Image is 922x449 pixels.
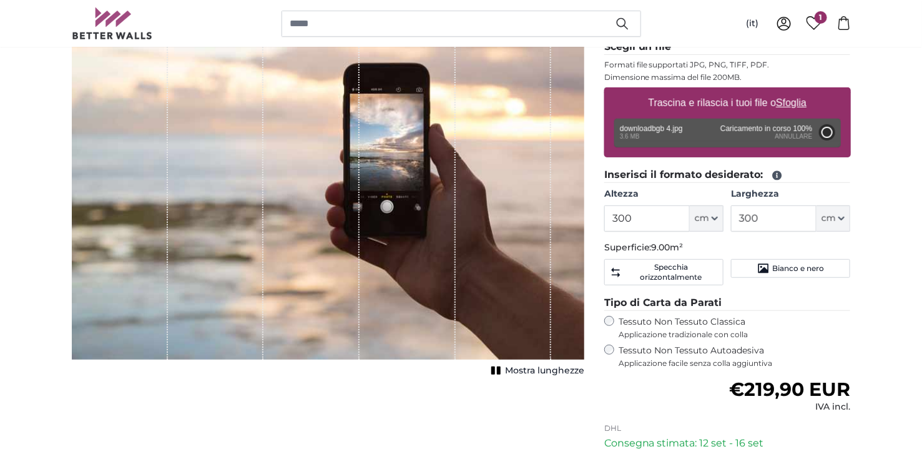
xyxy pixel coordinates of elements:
button: Bianco e nero [731,259,850,278]
span: 9.00m² [652,242,684,253]
p: DHL [604,423,851,433]
button: cm [817,205,850,232]
label: Trascina e rilascia i tuoi file o [643,91,812,116]
img: Betterwalls [72,7,153,39]
legend: Inserisci il formato desiderato: [604,167,851,183]
legend: Tipo di Carta da Parati [604,295,851,311]
button: Specchia orizzontalmente [604,259,723,285]
span: Applicazione tradizionale con colla [619,330,851,340]
span: Applicazione facile senza colla aggiuntiva [619,358,851,368]
label: Larghezza [731,188,850,200]
span: Mostra lunghezze [505,365,584,377]
button: Mostra lunghezze [488,362,584,380]
span: Bianco e nero [772,264,824,274]
label: Altezza [604,188,723,200]
legend: Scegli un file [604,39,851,55]
u: Sfoglia [776,97,807,108]
p: Dimensione massima del file 200MB. [604,72,851,82]
p: Formati file supportati JPG, PNG, TIFF, PDF. [604,60,851,70]
div: IVA incl. [729,401,850,413]
span: €219,90 EUR [729,378,850,401]
span: 1 [815,11,827,24]
span: cm [695,212,709,225]
label: Tessuto Non Tessuto Autoadesiva [619,345,851,368]
span: Specchia orizzontalmente [624,262,718,282]
span: cm [821,212,836,225]
p: Superficie: [604,242,851,254]
button: cm [690,205,723,232]
button: (it) [737,12,769,35]
label: Tessuto Non Tessuto Classica [619,316,851,340]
